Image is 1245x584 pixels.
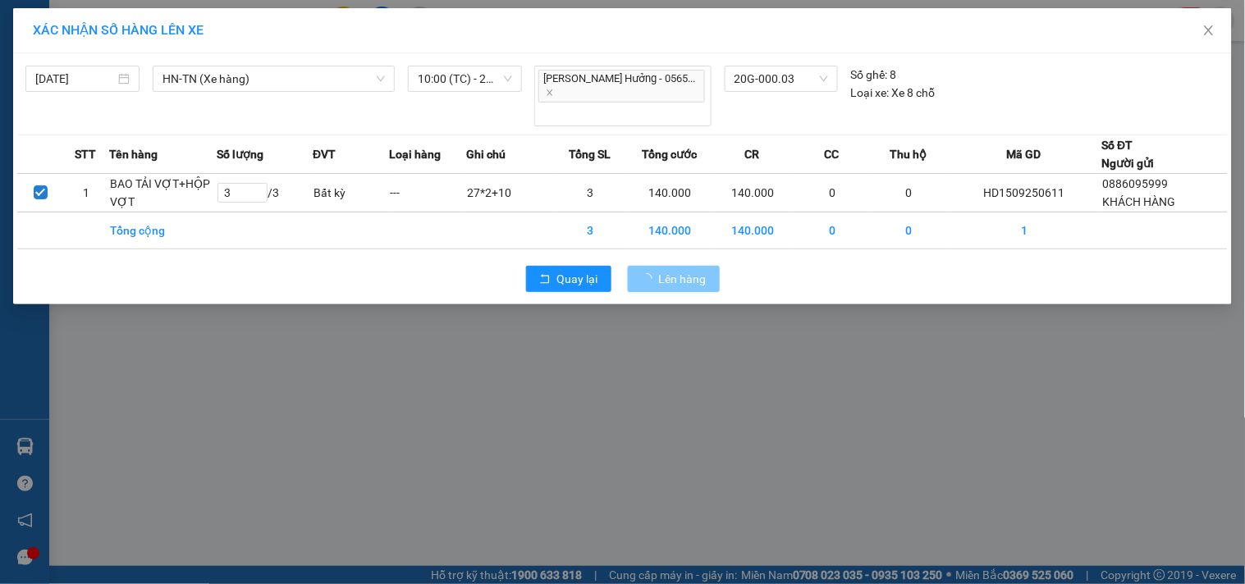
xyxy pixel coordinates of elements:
[851,84,936,102] div: Xe 8 chỗ
[557,270,598,288] span: Quay lại
[629,212,712,249] td: 140.000
[851,66,897,84] div: 8
[794,173,871,212] td: 0
[109,145,158,163] span: Tên hàng
[217,145,263,163] span: Số lượng
[871,212,947,249] td: 0
[217,173,314,212] td: / 3
[825,145,840,163] span: CC
[628,266,720,292] button: Lên hàng
[466,145,506,163] span: Ghi chú
[546,89,554,97] span: close
[735,66,828,91] span: 20G-000.03
[712,173,794,212] td: 140.000
[63,173,109,212] td: 1
[1102,136,1155,172] div: Số ĐT Người gửi
[109,212,217,249] td: Tổng cộng
[76,145,97,163] span: STT
[642,145,697,163] span: Tổng cước
[794,212,871,249] td: 0
[712,212,794,249] td: 140.000
[109,173,217,212] td: BAO TẢI VỢT+HỘP VỢT
[1103,177,1169,190] span: 0886095999
[1186,8,1232,54] button: Close
[947,173,1102,212] td: HD1509250611
[552,173,629,212] td: 3
[569,145,611,163] span: Tổng SL
[947,212,1102,249] td: 1
[466,173,552,212] td: 27*2+10
[629,173,712,212] td: 140.000
[1103,195,1176,208] span: KHÁCH HÀNG
[745,145,760,163] span: CR
[659,270,707,288] span: Lên hàng
[35,70,115,88] input: 15/09/2025
[851,84,890,102] span: Loại xe:
[890,145,927,163] span: Thu hộ
[418,66,512,91] span: 10:00 (TC) - 20G-000.03
[1202,24,1215,37] span: close
[376,74,386,84] span: down
[539,273,551,286] span: rollback
[313,173,389,212] td: Bất kỳ
[313,145,336,163] span: ĐVT
[526,266,611,292] button: rollbackQuay lại
[871,173,947,212] td: 0
[390,173,466,212] td: ---
[33,22,204,38] span: XÁC NHẬN SỐ HÀNG LÊN XE
[538,70,704,103] span: [PERSON_NAME] Hưởng - 0565...
[552,212,629,249] td: 3
[390,145,442,163] span: Loại hàng
[641,273,659,285] span: loading
[162,66,385,91] span: HN-TN (Xe hàng)
[851,66,888,84] span: Số ghế:
[1007,145,1041,163] span: Mã GD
